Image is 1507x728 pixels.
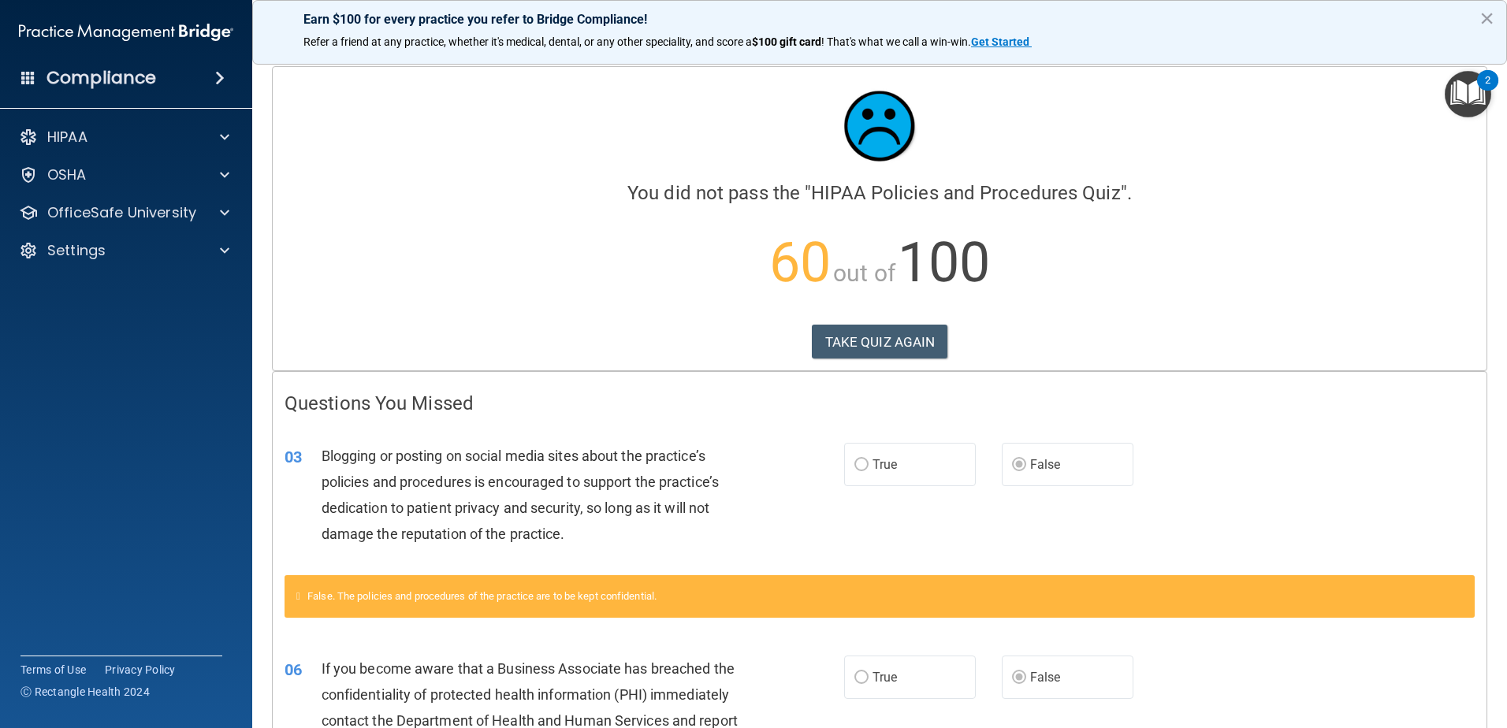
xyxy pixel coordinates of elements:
span: True [873,670,897,685]
span: False [1030,670,1061,685]
button: TAKE QUIZ AGAIN [812,325,948,359]
span: Ⓒ Rectangle Health 2024 [20,684,150,700]
input: False [1012,459,1026,471]
h4: Compliance [47,67,156,89]
span: 06 [285,660,302,679]
span: False. The policies and procedures of the practice are to be kept confidential. [307,590,657,602]
input: True [854,672,869,684]
p: OfficeSafe University [47,203,196,222]
p: Earn $100 for every practice you refer to Bridge Compliance! [303,12,1456,27]
h4: Questions You Missed [285,393,1475,414]
img: sad_face.ecc698e2.jpg [832,79,927,173]
div: 2 [1485,80,1490,101]
span: Blogging or posting on social media sites about the practice’s policies and procedures is encoura... [322,448,719,543]
a: Terms of Use [20,662,86,678]
strong: $100 gift card [752,35,821,48]
h4: You did not pass the " ". [285,183,1475,203]
span: 60 [769,230,831,295]
strong: Get Started [971,35,1029,48]
a: Get Started [971,35,1032,48]
span: False [1030,457,1061,472]
span: 100 [898,230,990,295]
button: Open Resource Center, 2 new notifications [1445,71,1491,117]
input: False [1012,672,1026,684]
a: OfficeSafe University [19,203,229,222]
a: Settings [19,241,229,260]
input: True [854,459,869,471]
p: HIPAA [47,128,87,147]
span: HIPAA Policies and Procedures Quiz [811,182,1120,204]
span: ! That's what we call a win-win. [821,35,971,48]
img: PMB logo [19,17,233,48]
span: Refer a friend at any practice, whether it's medical, dental, or any other speciality, and score a [303,35,752,48]
a: Privacy Policy [105,662,176,678]
a: HIPAA [19,128,229,147]
p: OSHA [47,165,87,184]
span: out of [833,259,895,287]
span: True [873,457,897,472]
button: Close [1479,6,1494,31]
p: Settings [47,241,106,260]
span: 03 [285,448,302,466]
a: OSHA [19,165,229,184]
